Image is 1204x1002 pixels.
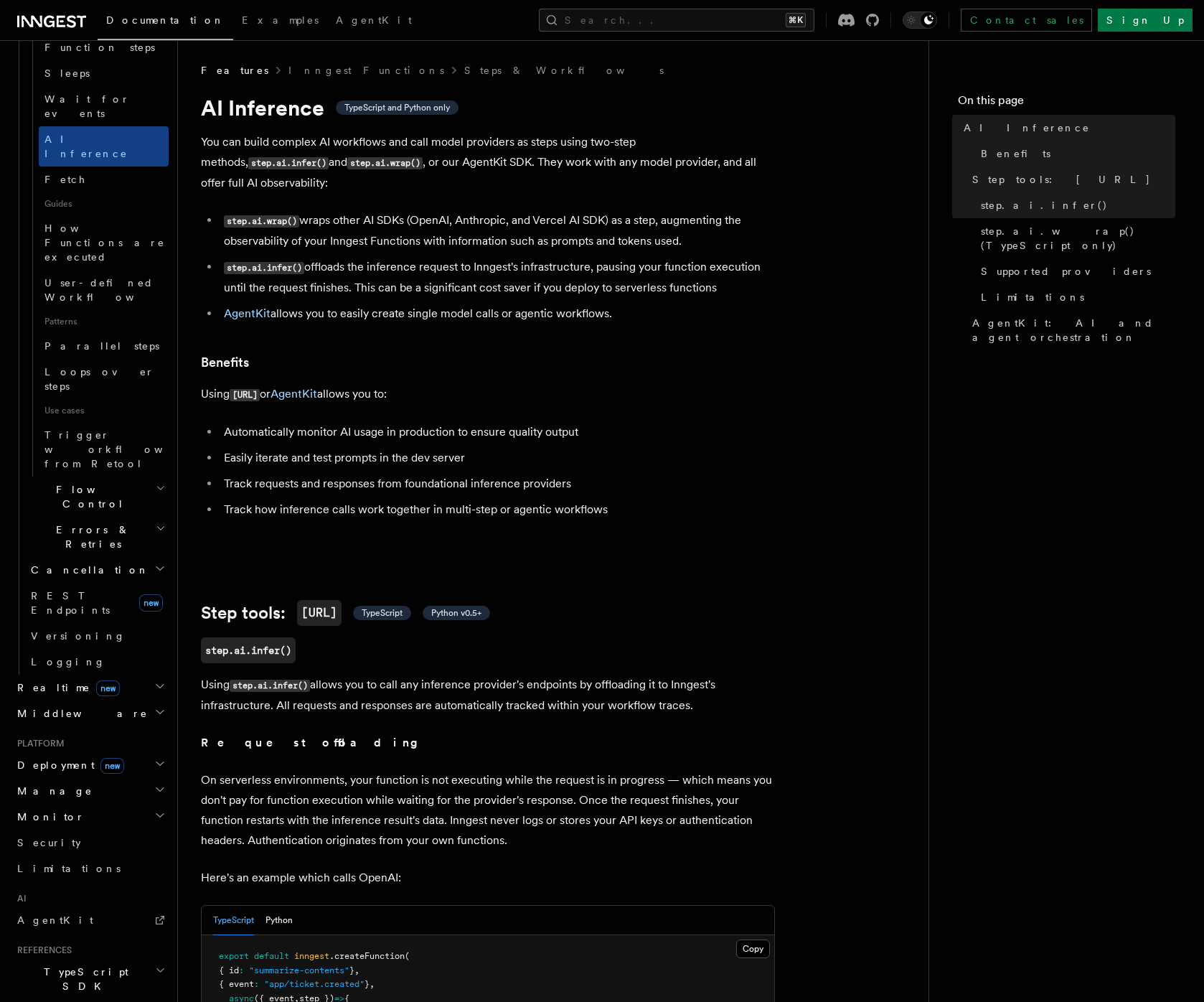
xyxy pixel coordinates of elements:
span: } [365,979,370,989]
code: [URL] [297,600,342,626]
a: Parallel steps [39,333,169,359]
a: REST Endpointsnew [25,583,169,623]
span: Realtime [11,680,120,695]
span: Examples [242,14,319,26]
span: Flow Control [25,482,156,511]
span: REST Endpoints [31,590,110,616]
a: Steps & Workflows [464,63,664,78]
span: } [349,965,354,975]
span: AgentKit: AI and agent orchestration [972,316,1175,345]
span: new [96,680,120,696]
li: wraps other AI SDKs (OpenAI, Anthropic, and Vercel AI SDK) as a step, augmenting the observabilit... [220,210,775,251]
button: Deploymentnew [11,752,169,778]
button: Python [265,906,293,935]
li: Easily iterate and test prompts in the dev server [220,448,775,468]
li: allows you to easily create single model calls or agentic workflows. [220,304,775,324]
button: TypeScript SDK [11,959,169,999]
code: step.ai.wrap() [347,157,423,169]
span: { event [219,979,254,989]
span: AI [11,893,27,904]
span: Manage [11,784,93,798]
span: Benefits [981,146,1050,161]
span: Trigger workflows from Retool [44,429,202,469]
p: Here's an example which calls OpenAI: [201,868,775,888]
span: TypeScript SDK [11,965,155,993]
span: Monitor [11,810,85,824]
a: User-defined Workflows [39,270,169,310]
span: default [254,951,289,961]
span: AgentKit [17,914,93,926]
span: ( [405,951,410,961]
code: [URL] [230,389,260,401]
span: inngest [294,951,329,961]
a: AI Inference [39,126,169,167]
a: Step tools:[URL] TypeScript Python v0.5+ [201,600,490,626]
button: Realtimenew [11,675,169,701]
span: Errors & Retries [25,523,156,551]
kbd: ⌘K [786,13,806,27]
a: Inngest Functions [288,63,444,78]
span: Features [201,63,268,78]
a: step.ai.infer() [975,192,1175,218]
a: Sign Up [1098,9,1193,32]
a: AgentKit: AI and agent orchestration [967,310,1175,350]
span: How Functions are executed [44,223,165,263]
span: Fetch [44,174,86,185]
a: Step tools: [URL] [967,167,1175,192]
span: Supported providers [981,264,1151,278]
span: Limitations [17,863,121,874]
a: Logging [25,649,169,675]
span: "summarize-contents" [249,965,349,975]
span: "app/ticket.created" [264,979,365,989]
span: .createFunction [329,951,405,961]
code: step.ai.infer() [224,262,304,274]
span: Guides [39,192,169,215]
a: Examples [233,4,327,39]
span: Loops over steps [44,366,154,392]
button: Middleware [11,701,169,726]
span: { id [219,965,239,975]
span: Cancellation [25,563,149,577]
span: Use cases [39,399,169,422]
span: Wait for events [44,93,130,119]
h4: On this page [958,92,1175,115]
button: Manage [11,778,169,804]
li: Track how inference calls work together in multi-step or agentic workflows [220,500,775,520]
button: Flow Control [25,477,169,517]
a: AgentKit [224,306,271,320]
a: Supported providers [975,258,1175,284]
a: Benefits [201,352,249,373]
code: step.ai.infer() [248,157,329,169]
span: AI Inference [44,134,128,159]
a: step.ai.infer() [201,637,296,663]
div: Steps & Workflows [25,9,169,477]
span: , [354,965,359,975]
a: Documentation [98,4,233,40]
p: On serverless environments, your function is not executing while the request is in progress — whi... [201,770,775,851]
span: Parallel steps [44,340,159,352]
span: Sleeps [44,67,90,79]
a: AgentKit [327,4,420,39]
span: Patterns [39,310,169,333]
button: Errors & Retries [25,517,169,557]
a: Limitations [975,284,1175,310]
span: , [370,979,375,989]
span: Versioning [31,630,126,642]
a: AgentKit [271,387,317,401]
a: Versioning [25,623,169,649]
a: Loops over steps [39,359,169,399]
strong: Request offloading [201,736,428,749]
a: Benefits [975,141,1175,167]
a: Limitations [11,856,169,881]
button: Copy [736,940,770,958]
p: Using allows you to call any inference provider's endpoints by offloading it to Inngest's infrast... [201,675,775,716]
span: AI Inference [964,121,1090,135]
span: new [100,758,124,774]
a: step.ai.wrap() (TypeScript only) [975,218,1175,258]
span: TypeScript [362,607,403,619]
span: Middleware [11,706,148,721]
li: offloads the inference request to Inngest's infrastructure, pausing your function execution until... [220,257,775,298]
span: step.ai.infer() [981,198,1108,212]
span: User-defined Workflows [44,277,174,303]
span: Documentation [106,14,225,26]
